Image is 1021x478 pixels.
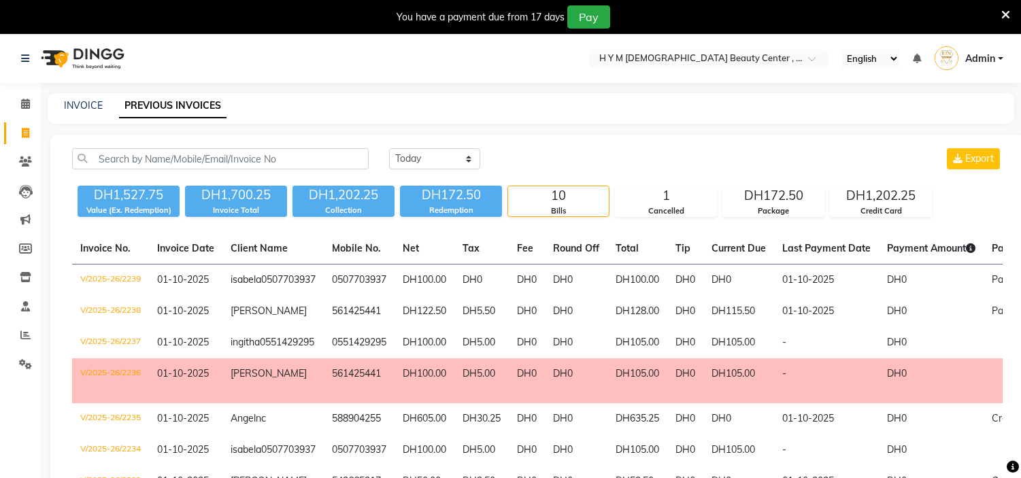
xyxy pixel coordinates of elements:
[395,296,454,327] td: DH122.50
[965,152,994,165] span: Export
[774,327,879,358] td: -
[879,403,984,434] td: DH0
[157,336,209,348] span: 01-10-2025
[723,205,824,217] div: Package
[261,443,316,456] span: 0507703937
[231,412,256,424] span: Angel
[703,264,774,296] td: DH0
[119,94,227,118] a: PREVIOUS INVOICES
[157,443,209,456] span: 01-10-2025
[667,403,703,434] td: DH0
[454,358,509,403] td: DH5.00
[231,367,307,379] span: [PERSON_NAME]
[72,403,149,434] td: V/2025-26/2235
[553,242,599,254] span: Round Off
[879,296,984,327] td: DH0
[703,434,774,466] td: DH105.00
[395,358,454,403] td: DH100.00
[185,205,287,216] div: Invoice Total
[395,403,454,434] td: DH605.00
[703,358,774,403] td: DH105.00
[157,412,209,424] span: 01-10-2025
[395,327,454,358] td: DH100.00
[78,205,180,216] div: Value (Ex. Redemption)
[157,273,209,286] span: 01-10-2025
[703,296,774,327] td: DH115.50
[80,242,131,254] span: Invoice No.
[324,434,395,466] td: 0507703937
[782,242,871,254] span: Last Payment Date
[72,327,149,358] td: V/2025-26/2237
[712,242,766,254] span: Current Due
[774,296,879,327] td: 01-10-2025
[703,403,774,434] td: DH0
[667,358,703,403] td: DH0
[607,358,667,403] td: DH105.00
[879,264,984,296] td: DH0
[332,242,381,254] span: Mobile No.
[403,242,419,254] span: Net
[454,296,509,327] td: DH5.50
[324,327,395,358] td: 0551429295
[395,264,454,296] td: DH100.00
[256,412,266,424] span: nc
[879,434,984,466] td: DH0
[616,186,716,205] div: 1
[324,296,395,327] td: 561425441
[545,264,607,296] td: DH0
[157,367,209,379] span: 01-10-2025
[616,242,639,254] span: Total
[395,434,454,466] td: DH100.00
[607,327,667,358] td: DH105.00
[72,358,149,403] td: V/2025-26/2236
[509,264,545,296] td: DH0
[324,358,395,403] td: 561425441
[545,434,607,466] td: DH0
[517,242,533,254] span: Fee
[454,327,509,358] td: DH5.00
[723,186,824,205] div: DH172.50
[965,52,995,66] span: Admin
[72,296,149,327] td: V/2025-26/2238
[774,358,879,403] td: -
[78,186,180,205] div: DH1,527.75
[607,264,667,296] td: DH100.00
[185,186,287,205] div: DH1,700.25
[509,358,545,403] td: DH0
[509,403,545,434] td: DH0
[64,99,103,112] a: INVOICE
[324,264,395,296] td: 0507703937
[607,403,667,434] td: DH635.25
[454,264,509,296] td: DH0
[72,264,149,296] td: V/2025-26/2239
[545,403,607,434] td: DH0
[545,327,607,358] td: DH0
[231,336,260,348] span: ingitha
[935,46,958,70] img: Admin
[831,205,931,217] div: Credit Card
[667,327,703,358] td: DH0
[887,242,975,254] span: Payment Amount
[35,39,128,78] img: logo
[400,205,502,216] div: Redemption
[616,205,716,217] div: Cancelled
[509,327,545,358] td: DH0
[675,242,690,254] span: Tip
[703,327,774,358] td: DH105.00
[607,296,667,327] td: DH128.00
[879,327,984,358] td: DH0
[508,186,609,205] div: 10
[667,434,703,466] td: DH0
[607,434,667,466] td: DH105.00
[231,305,307,317] span: [PERSON_NAME]
[400,186,502,205] div: DH172.50
[260,336,314,348] span: 0551429295
[324,403,395,434] td: 588904255
[463,242,480,254] span: Tax
[157,305,209,317] span: 01-10-2025
[509,434,545,466] td: DH0
[72,434,149,466] td: V/2025-26/2234
[509,296,545,327] td: DH0
[774,434,879,466] td: -
[454,403,509,434] td: DH30.25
